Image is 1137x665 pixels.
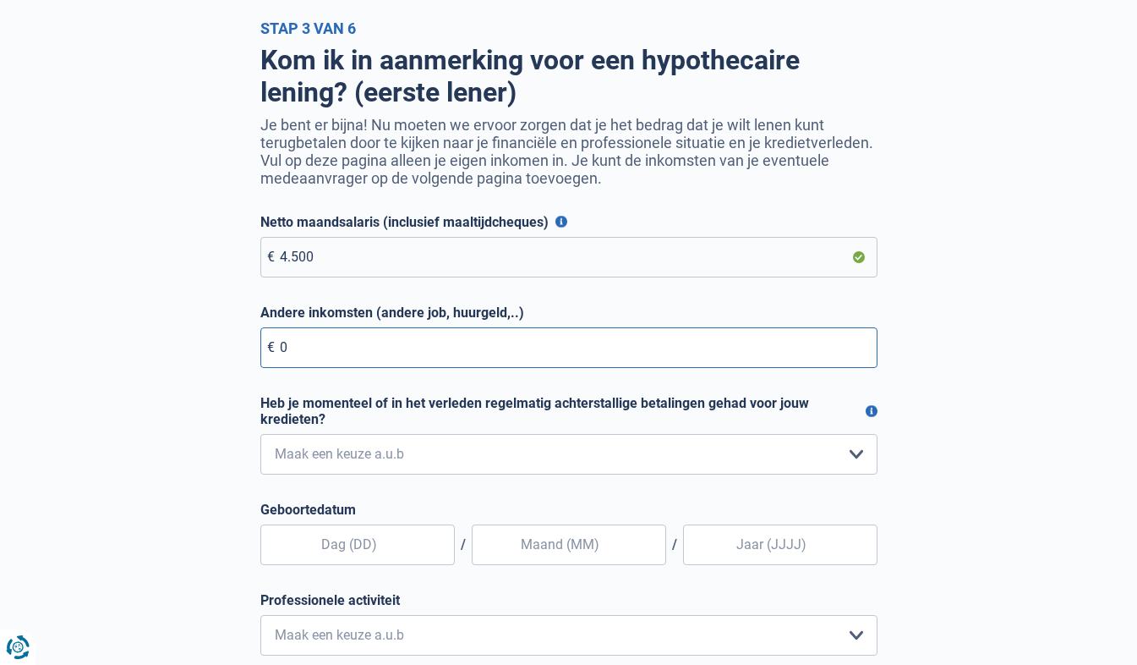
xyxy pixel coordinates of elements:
[260,502,877,518] label: Geboortedatum
[4,585,5,585] img: Advertisement
[260,395,877,427] label: Heb je momenteel of in het verleden regelmatig achterstallige betalingen gehad voor jouw kredieten?
[260,44,877,109] h1: Kom ik in aanmerking voor een hypothecaire lening? (eerste lener)
[472,525,666,565] input: Maand (MM)
[260,116,877,187] p: Je bent er bijna! Nu moeten we ervoor zorgen dat je het bedrag dat je wilt lenen kunt terugbetale...
[260,19,877,37] div: Stap 3 van 6
[683,525,877,565] input: Jaar (JJJJ)
[267,339,275,355] span: €
[866,405,877,417] button: Heb je momenteel of in het verleden regelmatig achterstallige betalingen gehad voor jouw kredieten?
[666,536,683,552] span: /
[555,216,567,228] button: Netto maandsalaris (inclusief maaltijdcheques)
[455,536,472,552] span: /
[260,305,877,321] label: Andere inkomsten (andere job, huurgeld,..)
[260,525,455,565] input: Dag (DD)
[260,592,877,608] label: Professionele activiteit
[267,249,275,265] span: €
[260,214,877,230] label: Netto maandsalaris (inclusief maaltijdcheques)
